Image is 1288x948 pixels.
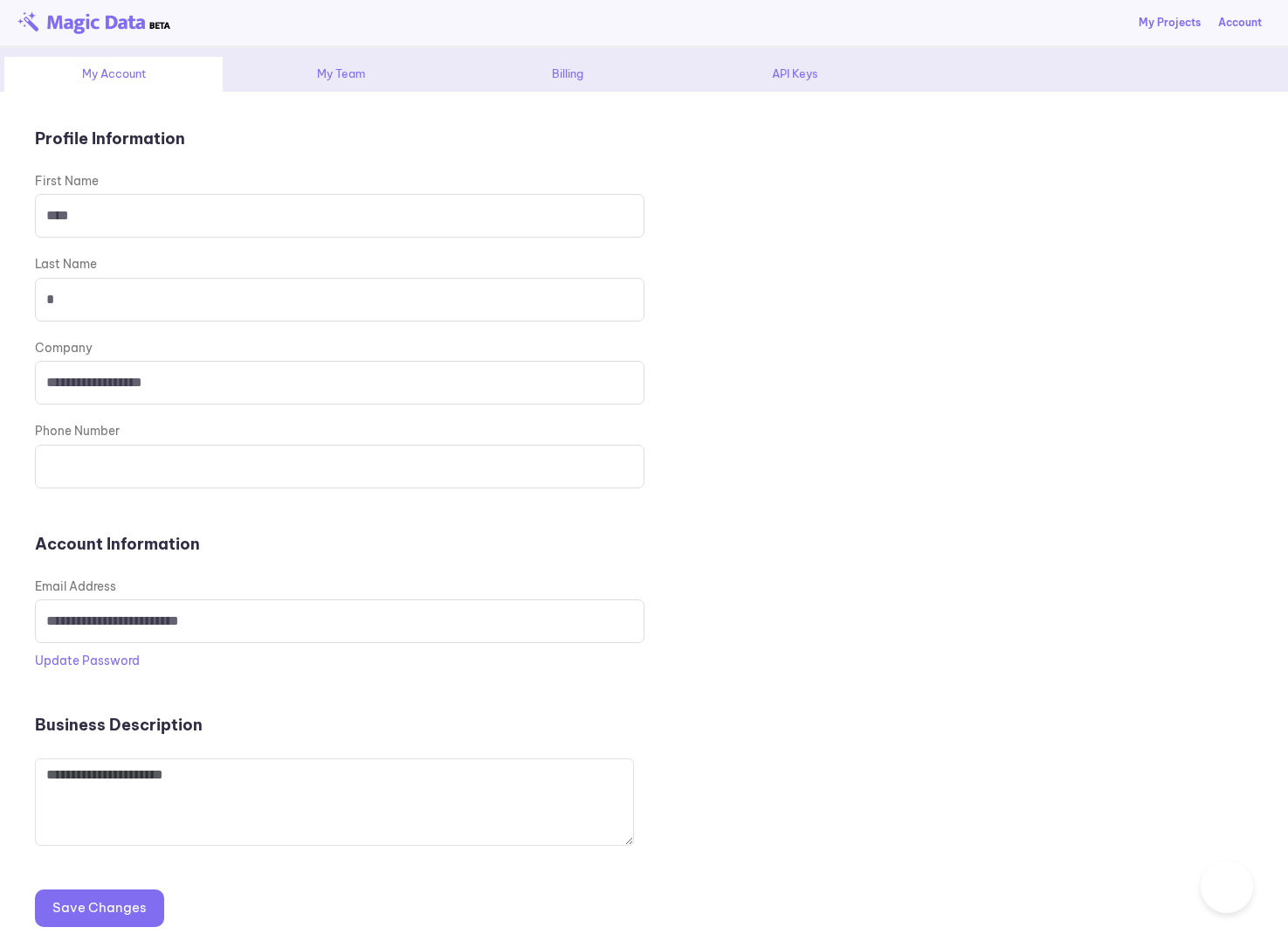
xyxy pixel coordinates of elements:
[35,339,1253,356] div: Company
[17,11,170,34] img: beta-logo.png
[458,57,677,92] div: Billing
[35,713,1253,737] p: Business Description
[685,57,904,92] div: API Keys
[35,889,164,926] button: Save Changes
[35,652,1253,669] div: Update Password
[35,255,1253,273] div: Last Name
[1218,15,1262,31] div: Account
[1201,861,1253,913] iframe: Toggle Customer Support
[35,172,1253,190] div: First Name
[4,57,223,92] div: My Account
[35,578,1253,595] div: Email Address
[35,422,1253,439] div: Phone Number
[35,127,1253,150] p: Profile Information
[35,532,1253,556] p: Account Information
[231,57,450,92] div: My Team
[1139,15,1201,31] a: My Projects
